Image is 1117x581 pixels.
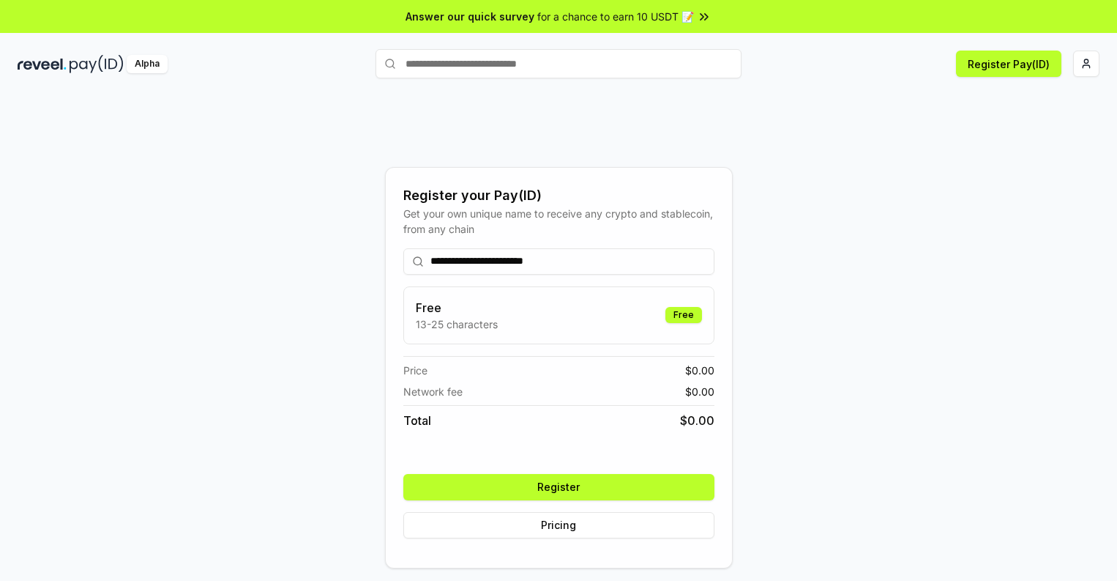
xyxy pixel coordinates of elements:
[403,512,714,539] button: Pricing
[685,384,714,399] span: $ 0.00
[403,363,427,378] span: Price
[680,412,714,429] span: $ 0.00
[416,317,498,332] p: 13-25 characters
[18,55,67,73] img: reveel_dark
[403,412,431,429] span: Total
[127,55,168,73] div: Alpha
[70,55,124,73] img: pay_id
[956,51,1061,77] button: Register Pay(ID)
[537,9,694,24] span: for a chance to earn 10 USDT 📝
[685,363,714,378] span: $ 0.00
[403,185,714,206] div: Register your Pay(ID)
[416,299,498,317] h3: Free
[403,384,463,399] span: Network fee
[403,206,714,237] div: Get your own unique name to receive any crypto and stablecoin, from any chain
[403,474,714,500] button: Register
[665,307,702,323] div: Free
[406,9,534,24] span: Answer our quick survey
